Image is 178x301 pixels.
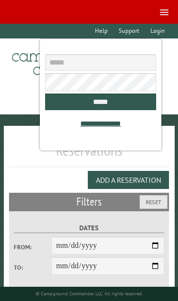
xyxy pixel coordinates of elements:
label: Dates [14,223,164,234]
h2: Filters [9,193,169,211]
a: Help [91,24,112,38]
button: Reset [140,195,168,209]
label: To: [14,263,51,272]
img: Campground Commander [9,42,128,79]
a: Login [146,24,169,38]
a: Support [114,24,144,38]
label: From: [14,243,51,252]
h1: Reservations [9,141,169,167]
button: Add a Reservation [88,171,169,189]
small: © Campground Commander LLC. All rights reserved. [36,291,143,297]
